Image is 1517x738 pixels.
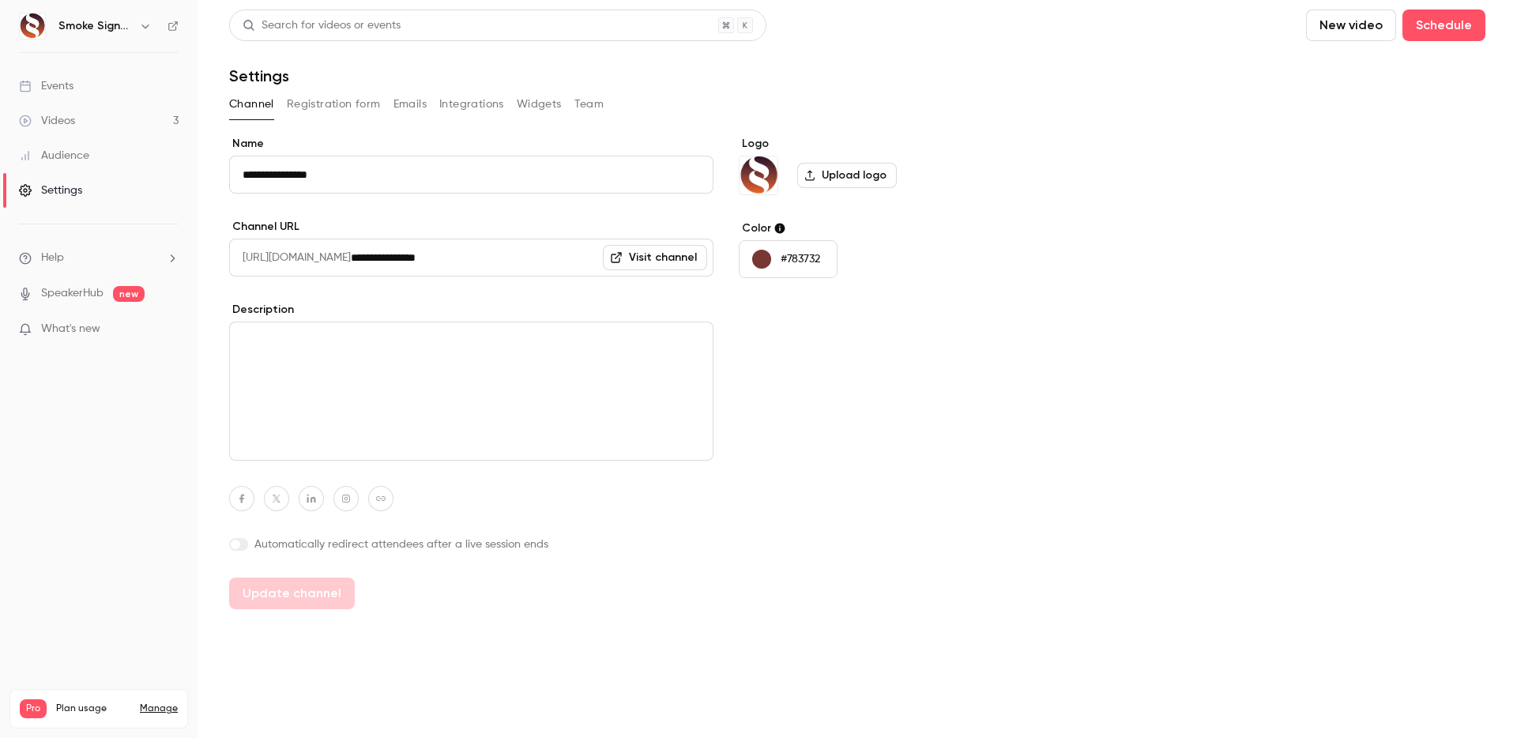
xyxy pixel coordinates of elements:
button: Registration form [287,92,381,117]
button: New video [1306,9,1396,41]
label: Upload logo [797,163,897,188]
label: Description [229,302,713,318]
img: Smoke Signals AI [20,13,45,39]
a: Manage [140,702,178,715]
div: Settings [19,183,82,198]
label: Channel URL [229,219,713,235]
section: Logo [739,136,981,195]
img: Smoke Signals AI [740,156,777,194]
span: [URL][DOMAIN_NAME] [229,239,351,277]
div: Search for videos or events [243,17,401,34]
a: SpeakerHub [41,285,104,302]
span: Plan usage [56,702,130,715]
span: new [113,286,145,302]
label: Logo [739,136,981,152]
button: Integrations [439,92,504,117]
div: Audience [19,148,89,164]
button: Widgets [517,92,562,117]
li: help-dropdown-opener [19,250,179,266]
span: What's new [41,321,100,337]
button: Schedule [1402,9,1485,41]
div: Videos [19,113,75,129]
span: Help [41,250,64,266]
a: Visit channel [603,245,707,270]
button: #783732 [739,240,838,278]
div: Events [19,78,73,94]
button: Team [574,92,604,117]
span: Pro [20,699,47,718]
button: Emails [393,92,427,117]
label: Automatically redirect attendees after a live session ends [229,537,713,552]
label: Color [739,220,981,236]
h1: Settings [229,66,289,85]
label: Name [229,136,713,152]
button: Channel [229,92,274,117]
h6: Smoke Signals AI [58,18,133,34]
iframe: Noticeable Trigger [160,322,179,337]
p: #783732 [781,251,820,267]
